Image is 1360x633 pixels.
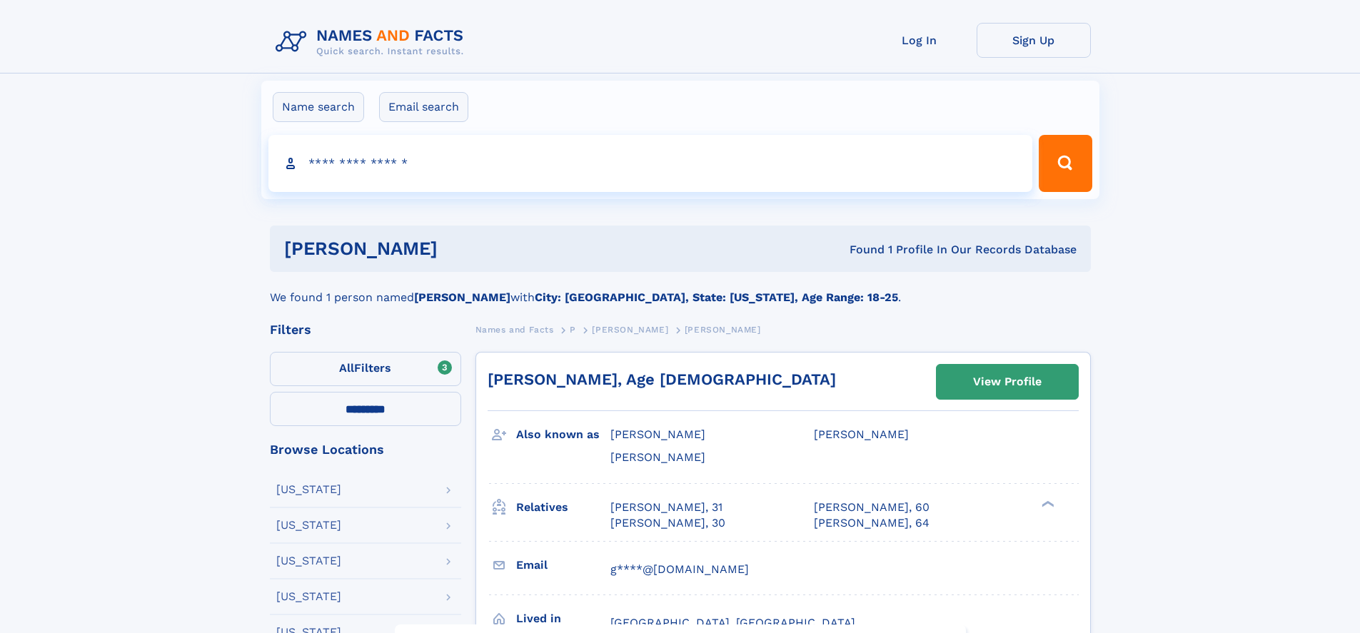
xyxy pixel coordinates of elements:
[570,325,576,335] span: P
[270,23,475,61] img: Logo Names and Facts
[570,320,576,338] a: P
[610,616,855,629] span: [GEOGRAPHIC_DATA], [GEOGRAPHIC_DATA]
[814,427,909,441] span: [PERSON_NAME]
[276,484,341,495] div: [US_STATE]
[610,450,705,464] span: [PERSON_NAME]
[592,320,668,338] a: [PERSON_NAME]
[270,272,1091,306] div: We found 1 person named with .
[273,92,364,122] label: Name search
[973,365,1042,398] div: View Profile
[284,240,644,258] h1: [PERSON_NAME]
[379,92,468,122] label: Email search
[862,23,977,58] a: Log In
[685,325,761,335] span: [PERSON_NAME]
[270,323,461,336] div: Filters
[643,242,1077,258] div: Found 1 Profile In Our Records Database
[1039,135,1092,192] button: Search Button
[610,515,725,531] a: [PERSON_NAME], 30
[414,290,510,304] b: [PERSON_NAME]
[814,500,930,515] a: [PERSON_NAME], 60
[610,427,705,441] span: [PERSON_NAME]
[276,555,341,567] div: [US_STATE]
[276,520,341,531] div: [US_STATE]
[937,365,1078,399] a: View Profile
[339,361,354,375] span: All
[610,500,722,515] a: [PERSON_NAME], 31
[270,443,461,456] div: Browse Locations
[268,135,1033,192] input: search input
[814,515,930,531] a: [PERSON_NAME], 64
[535,290,898,304] b: City: [GEOGRAPHIC_DATA], State: [US_STATE], Age Range: 18-25
[516,553,610,577] h3: Email
[1038,499,1055,508] div: ❯
[592,325,668,335] span: [PERSON_NAME]
[276,591,341,602] div: [US_STATE]
[270,352,461,386] label: Filters
[516,495,610,520] h3: Relatives
[516,607,610,631] h3: Lived in
[488,370,836,388] a: [PERSON_NAME], Age [DEMOGRAPHIC_DATA]
[475,320,554,338] a: Names and Facts
[977,23,1091,58] a: Sign Up
[516,422,610,447] h3: Also known as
